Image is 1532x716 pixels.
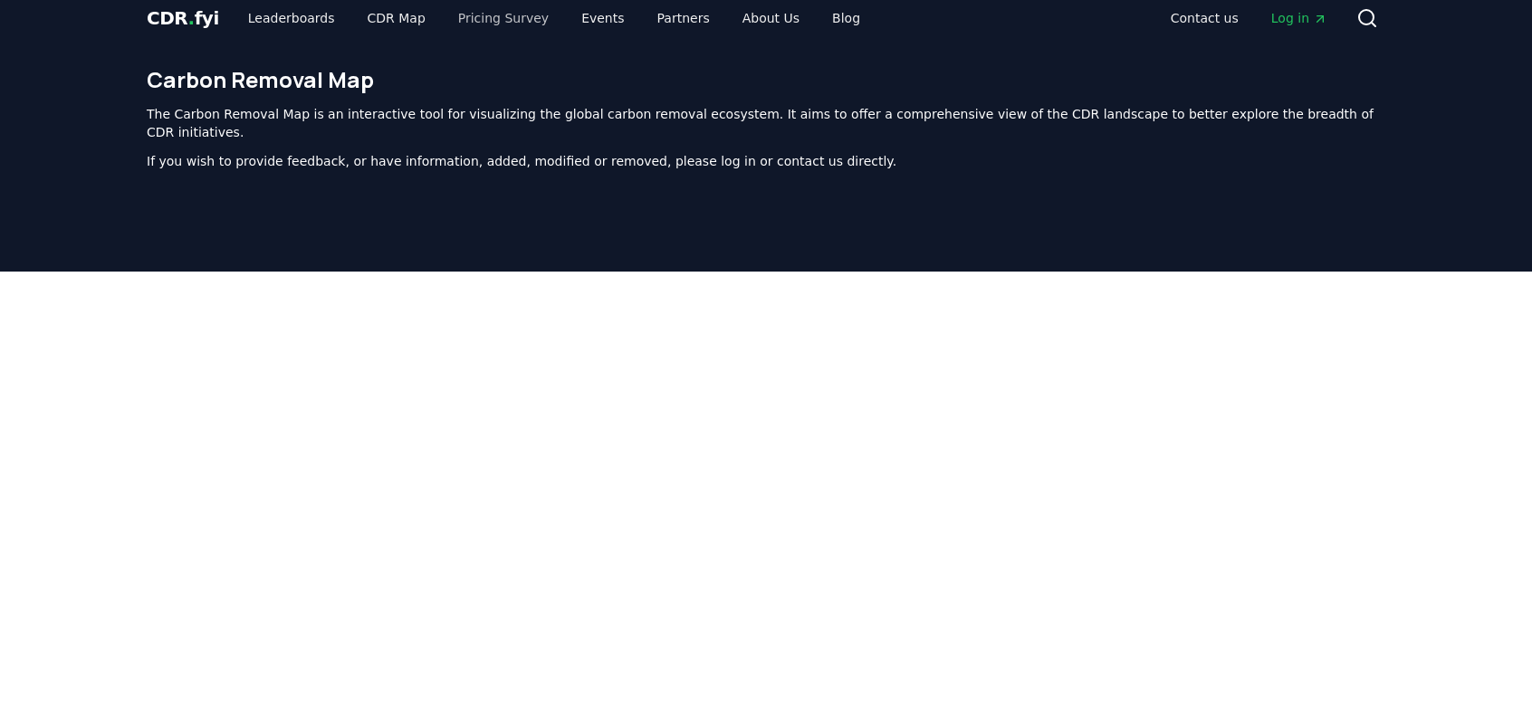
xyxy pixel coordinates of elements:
a: Pricing Survey [444,2,563,34]
span: Log in [1271,9,1327,27]
span: CDR fyi [147,7,219,29]
h1: Carbon Removal Map [147,65,1385,94]
a: Log in [1257,2,1342,34]
a: About Us [728,2,814,34]
p: If you wish to provide feedback, or have information, added, modified or removed, please log in o... [147,152,1385,170]
p: The Carbon Removal Map is an interactive tool for visualizing the global carbon removal ecosystem... [147,105,1385,141]
a: Contact us [1156,2,1253,34]
a: Events [567,2,638,34]
nav: Main [1156,2,1342,34]
a: Partners [643,2,724,34]
a: Blog [818,2,875,34]
nav: Main [234,2,875,34]
a: CDR Map [353,2,440,34]
a: CDR.fyi [147,5,219,31]
span: . [188,7,195,29]
a: Leaderboards [234,2,349,34]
